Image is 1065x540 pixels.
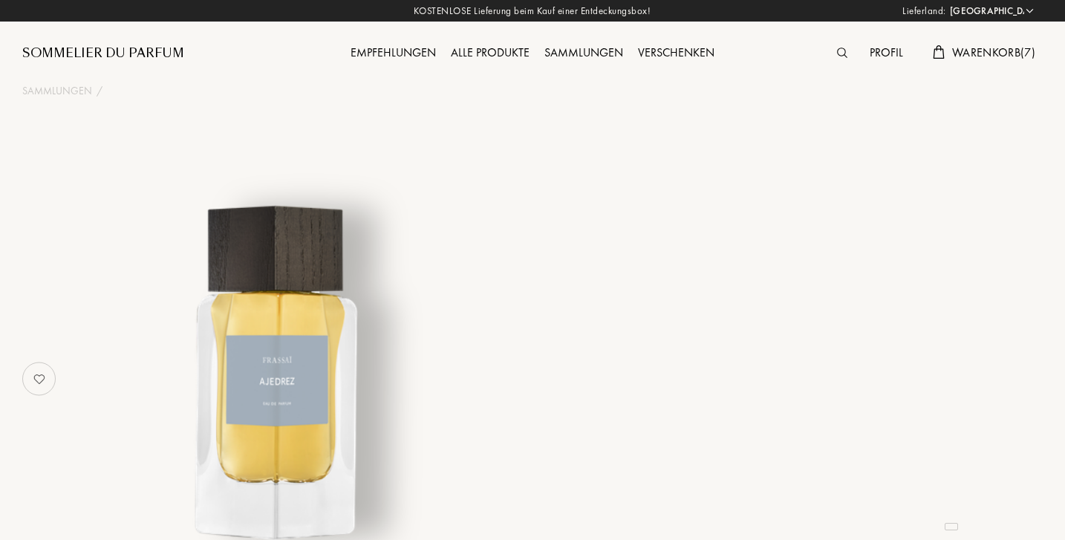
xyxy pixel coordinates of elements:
img: search_icn.svg [837,48,847,58]
a: Profil [862,45,911,60]
a: Sommelier du Parfum [22,45,184,62]
div: / [97,83,102,99]
div: Alle Produkte [443,44,537,63]
div: Profil [862,44,911,63]
a: Alle Produkte [443,45,537,60]
div: Empfehlungen [343,44,443,63]
div: Sammlungen [537,44,631,63]
span: Lieferland: [902,4,946,19]
span: Warenkorb ( 7 ) [952,45,1035,60]
a: Sammlungen [22,83,92,99]
a: Empfehlungen [343,45,443,60]
a: Sammlungen [537,45,631,60]
img: no_like_p.png [25,364,54,394]
div: Verschenken [631,44,722,63]
img: cart.svg [933,45,945,59]
a: Verschenken [631,45,722,60]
